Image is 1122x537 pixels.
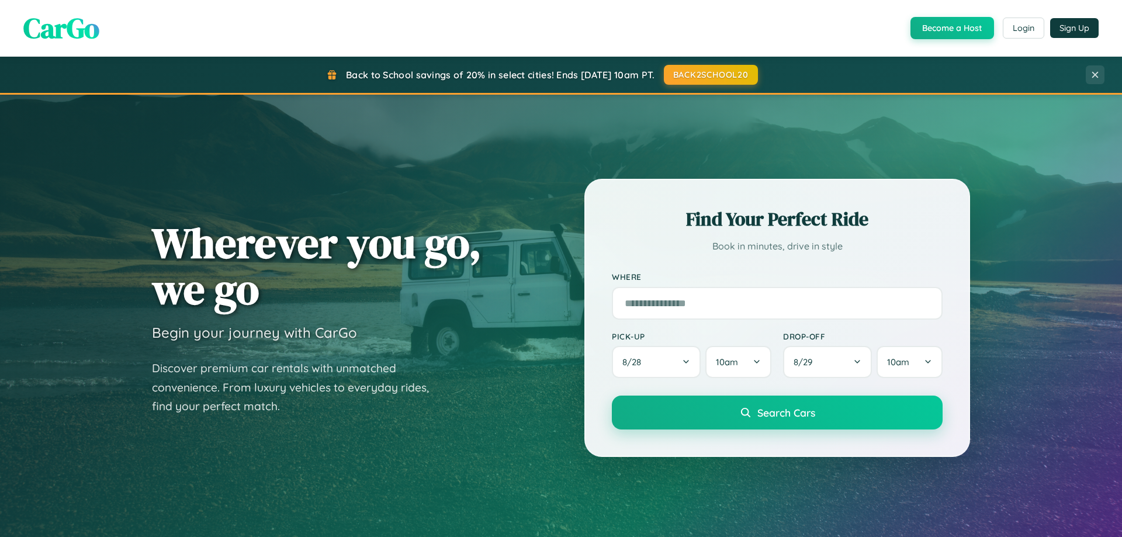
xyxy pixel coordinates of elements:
span: 8 / 28 [622,356,647,368]
span: 8 / 29 [794,356,818,368]
button: 10am [705,346,771,378]
label: Drop-off [783,331,943,341]
p: Discover premium car rentals with unmatched convenience. From luxury vehicles to everyday rides, ... [152,359,444,416]
span: 10am [887,356,909,368]
h2: Find Your Perfect Ride [612,206,943,232]
button: 8/28 [612,346,701,378]
span: Search Cars [757,406,815,419]
span: 10am [716,356,738,368]
span: Back to School savings of 20% in select cities! Ends [DATE] 10am PT. [346,69,654,81]
h3: Begin your journey with CarGo [152,324,357,341]
button: Sign Up [1050,18,1099,38]
button: Become a Host [910,17,994,39]
button: 10am [877,346,943,378]
label: Where [612,272,943,282]
button: Search Cars [612,396,943,429]
button: 8/29 [783,346,872,378]
span: CarGo [23,9,99,47]
label: Pick-up [612,331,771,341]
button: Login [1003,18,1044,39]
button: BACK2SCHOOL20 [664,65,758,85]
p: Book in minutes, drive in style [612,238,943,255]
h1: Wherever you go, we go [152,220,482,312]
